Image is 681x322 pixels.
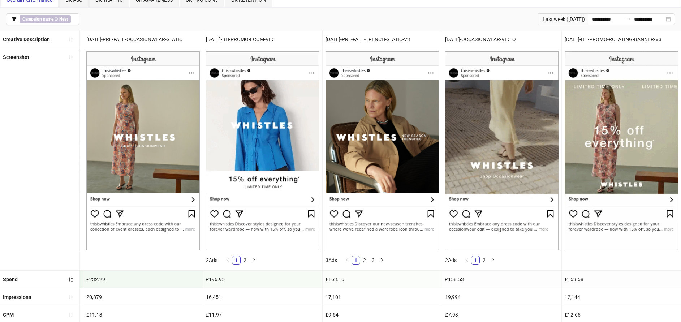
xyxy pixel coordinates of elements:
[3,276,18,282] b: Spend
[12,17,17,22] span: filter
[323,31,442,48] div: [DATE]-PRE-FALL-TRENCH-STATIC-V3
[343,256,352,265] button: left
[3,54,29,60] b: Screenshot
[488,256,497,265] button: right
[488,256,497,265] li: Next Page
[206,51,319,250] img: Screenshot 6899449255131
[68,55,73,60] span: sort-ascending
[241,256,249,264] a: 2
[3,294,31,300] b: Impressions
[462,256,471,265] li: Previous Page
[206,257,217,263] span: 2 Ads
[360,256,369,265] li: 2
[203,271,322,288] div: £196.95
[480,256,488,264] a: 2
[323,271,442,288] div: £163.16
[83,288,203,306] div: 20,879
[352,256,360,264] a: 1
[59,17,68,22] b: Nest
[369,256,377,264] a: 3
[225,258,230,262] span: left
[378,256,386,265] button: right
[203,288,322,306] div: 16,451
[343,256,352,265] li: Previous Page
[3,37,50,42] b: Creative Description
[232,256,240,264] a: 1
[223,256,232,265] button: left
[86,51,200,250] img: Screenshot 6900658988531
[361,256,368,264] a: 2
[3,312,14,318] b: CPM
[442,271,561,288] div: £158.53
[538,13,588,25] div: Last week ([DATE])
[625,16,631,22] span: to
[326,51,439,250] img: Screenshot 6891909945531
[380,258,384,262] span: right
[83,271,203,288] div: £232.29
[83,31,203,48] div: [DATE]-PRE-FALL-OCCASIONWEAR-STATIC
[22,17,53,22] b: Campaign name
[491,258,495,262] span: right
[251,258,256,262] span: right
[352,256,360,265] li: 1
[471,256,479,264] a: 1
[249,256,258,265] button: right
[20,15,71,23] span: ∋
[68,277,73,282] span: sort-descending
[562,31,681,48] div: [DATE]-BH-PROMO-ROTATING-BANNER-V3
[326,257,337,263] span: 3 Ads
[445,51,559,250] img: Screenshot 6899456291131
[249,256,258,265] li: Next Page
[445,257,457,263] span: 2 Ads
[203,31,322,48] div: [DATE]-BH-PROMO-ECOM-VID
[480,256,488,265] li: 2
[345,258,349,262] span: left
[465,258,469,262] span: left
[462,256,471,265] button: left
[68,295,73,300] span: sort-ascending
[562,288,681,306] div: 12,144
[68,312,73,317] span: sort-ascending
[223,256,232,265] li: Previous Page
[241,256,249,265] li: 2
[6,13,79,25] button: Campaign name ∋ Nest
[625,16,631,22] span: swap-right
[68,37,73,42] span: sort-ascending
[378,256,386,265] li: Next Page
[323,288,442,306] div: 17,101
[562,271,681,288] div: £153.58
[442,31,561,48] div: [DATE]-OCCASIONWEAR-VIDEO
[442,288,561,306] div: 19,994
[565,51,678,250] img: Screenshot 6899449254331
